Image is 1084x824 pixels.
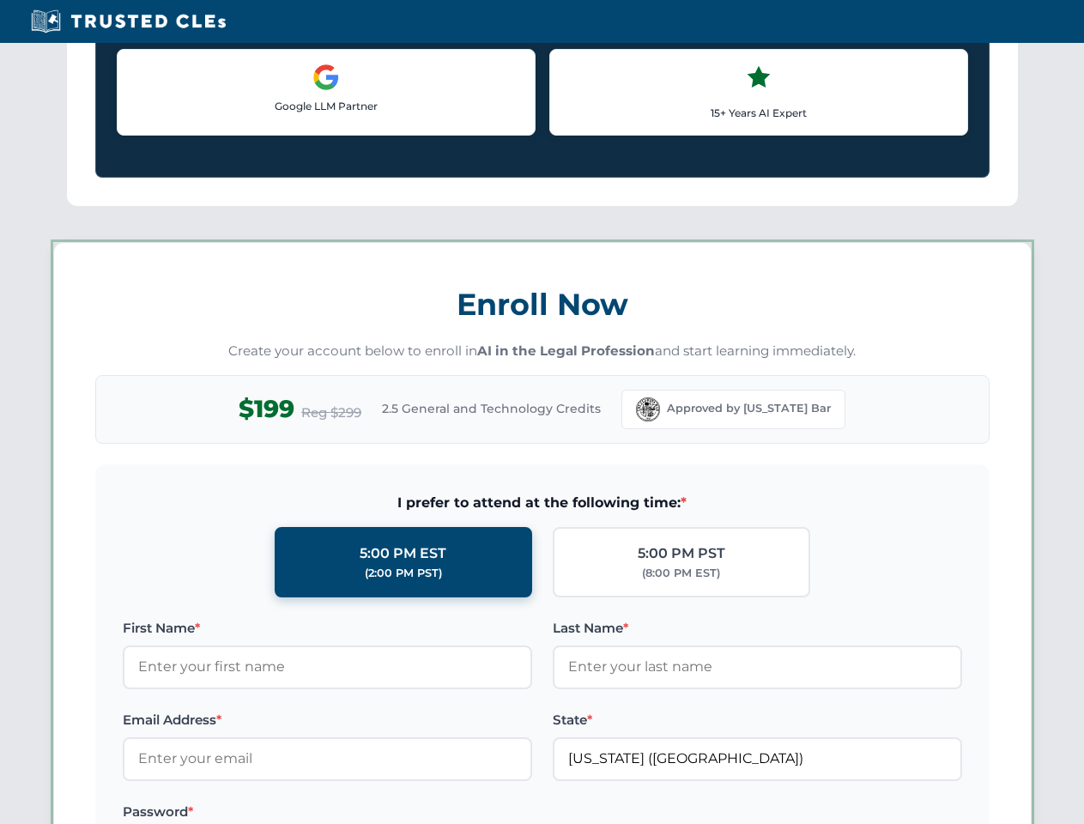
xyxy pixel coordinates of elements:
p: Google LLM Partner [131,98,521,114]
input: Enter your last name [553,645,962,688]
label: Last Name [553,618,962,639]
img: Google [312,64,340,91]
input: Florida (FL) [553,737,962,780]
strong: AI in the Legal Profession [477,342,655,359]
span: 2.5 General and Technology Credits [382,399,601,418]
h3: Enroll Now [95,277,990,331]
label: First Name [123,618,532,639]
div: 5:00 PM PST [638,542,725,565]
span: $199 [239,390,294,428]
div: (8:00 PM EST) [642,565,720,582]
p: Create your account below to enroll in and start learning immediately. [95,342,990,361]
span: I prefer to attend at the following time: [123,492,962,514]
input: Enter your first name [123,645,532,688]
img: Trusted CLEs [26,9,231,34]
label: Email Address [123,710,532,730]
p: 15+ Years AI Expert [564,105,954,121]
div: (2:00 PM PST) [365,565,442,582]
span: Approved by [US_STATE] Bar [667,400,831,417]
img: Florida Bar [636,397,660,421]
span: Reg $299 [301,403,361,423]
label: State [553,710,962,730]
input: Enter your email [123,737,532,780]
label: Password [123,802,532,822]
div: 5:00 PM EST [360,542,446,565]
